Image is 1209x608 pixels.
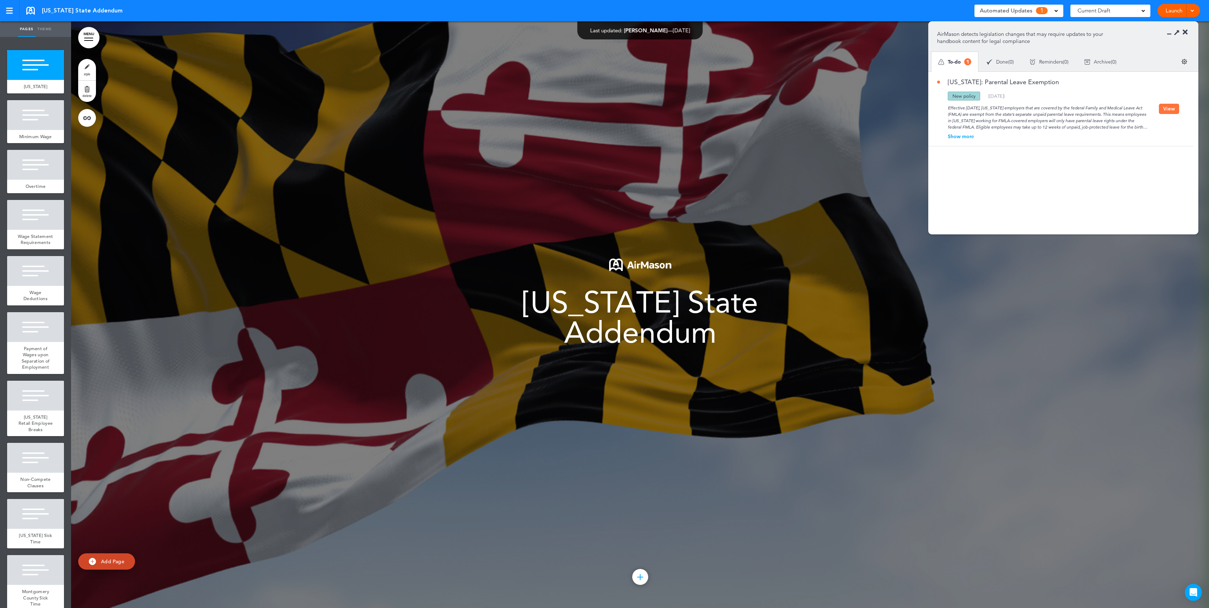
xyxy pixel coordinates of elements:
span: Add Page [101,558,124,565]
span: Non-Compete Clauses [20,476,50,489]
img: apu_icons_remind.svg [1030,59,1036,65]
div: ( ) [979,53,1022,71]
span: delete [82,93,92,98]
a: Non-Compete Clauses [7,473,64,492]
span: [PERSON_NAME] [624,27,668,34]
span: 0 [1010,59,1012,64]
div: ( ) [1022,53,1076,71]
button: View [1159,104,1179,114]
img: 1722553576973-Airmason_logo_White.png [609,259,671,271]
a: Payment of Wages upon Separation of Employment [7,342,64,374]
span: Archive [1094,59,1111,64]
a: [US_STATE] Retail Employee Breaks [7,411,64,436]
span: Automated Updates [980,6,1032,16]
div: — [590,28,690,33]
a: Launch [1163,4,1185,17]
img: add.svg [89,558,96,565]
span: style [84,72,90,76]
span: 1 [1036,7,1048,14]
span: Wage Deductions [23,289,48,302]
div: Effective [DATE], [US_STATE] employers that are covered by the federal Family and Medical Leave A... [937,101,1159,130]
a: [US_STATE] Sick Time [7,529,64,548]
div: Open Intercom Messenger [1185,584,1202,601]
div: ( ) [1076,53,1124,71]
span: Current Draft [1078,6,1110,16]
a: Overtime [7,180,64,193]
a: Add Page [78,553,135,570]
div: New policy [948,92,980,101]
span: Minimum Wage [19,134,52,140]
span: To-do [948,59,961,64]
span: [US_STATE] [24,83,48,89]
a: delete [78,81,96,102]
span: 0 [1064,59,1067,64]
span: Payment of Wages upon Separation of Employment [22,346,50,370]
span: [US_STATE] Sick Time [19,532,52,545]
div: Show more [937,134,1159,139]
p: AirMason detects legislation changes that may require updates to your handbook content for legal ... [937,31,1114,45]
img: apu_icons_todo.svg [938,59,944,65]
span: [US_STATE] Retail Employee Breaks [18,414,53,433]
span: Last updated: [590,27,623,34]
a: Wage Statement Requirements [7,230,64,249]
img: apu_icons_done.svg [987,59,993,65]
a: style [78,59,96,80]
span: [US_STATE] State Addendum [522,284,758,350]
a: Theme [36,21,53,37]
span: Done [996,59,1008,64]
img: settings.svg [1181,59,1187,65]
a: [US_STATE] [7,80,64,93]
img: apu_icons_archive.svg [1084,59,1090,65]
span: 0 [1112,59,1115,64]
a: [US_STATE]: Parental Leave Exemption [937,79,1059,85]
span: [DATE] [989,93,1004,99]
span: Overtime [26,183,45,189]
div: ( ) [988,94,1005,98]
a: Pages [18,21,36,37]
span: [US_STATE] State Addendum [42,7,123,15]
span: Montgomery County Sick Time [22,588,49,607]
a: MENU [78,27,100,48]
span: Wage Statement Requirements [18,233,53,246]
span: Reminders [1039,59,1063,64]
span: [DATE] [673,27,690,34]
a: Minimum Wage [7,130,64,143]
a: Wage Deductions [7,286,64,305]
span: 1 [964,58,971,65]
